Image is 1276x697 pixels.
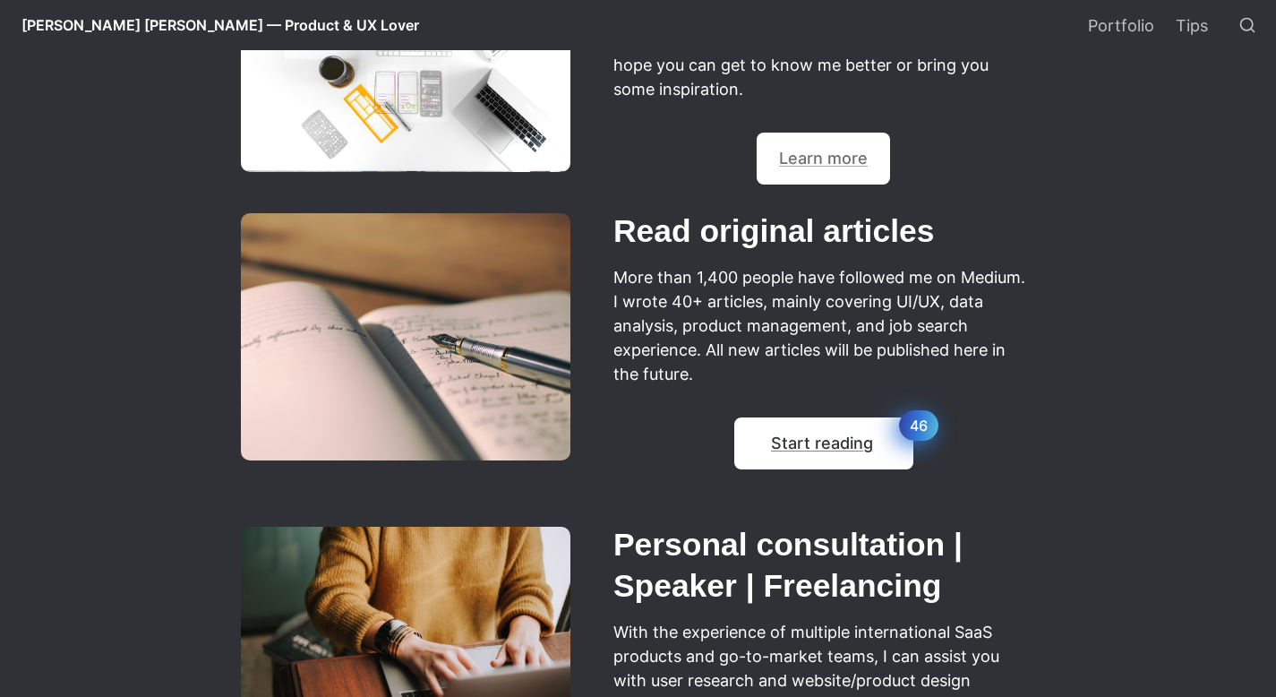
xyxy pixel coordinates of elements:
h2: Personal consultation | Speaker | Freelancing [612,521,1036,609]
h2: Read original articles [612,208,1036,254]
p: Check out my past works, including product management, product design, and data analysis. I hope ... [612,2,1036,104]
p: More than 1,400 people have followed me on Medium. I wrote 40+ articles, mainly covering UI/UX, d... [612,262,1036,389]
img: image [241,213,570,461]
a: Learn more [779,149,868,168]
a: Start reading [771,434,873,452]
span: [PERSON_NAME] [PERSON_NAME] — Product & UX Lover [21,16,419,34]
p: With the experience of multiple international SaaS products and go-to-market teams, I can assist ... [612,617,1036,695]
